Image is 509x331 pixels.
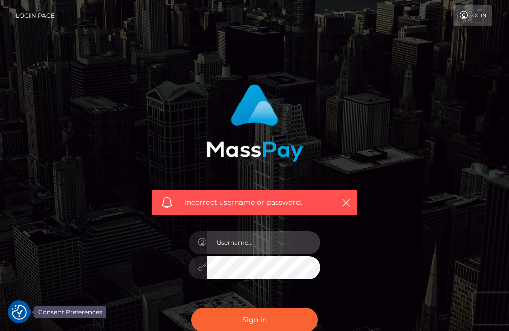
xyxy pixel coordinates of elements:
[16,5,55,26] a: Login Page
[12,305,27,320] button: Consent Preferences
[12,305,27,320] img: Revisit consent button
[206,84,303,162] img: MassPay Login
[453,5,492,26] a: Login
[207,231,321,254] input: Username...
[185,197,330,208] span: Incorrect username or password.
